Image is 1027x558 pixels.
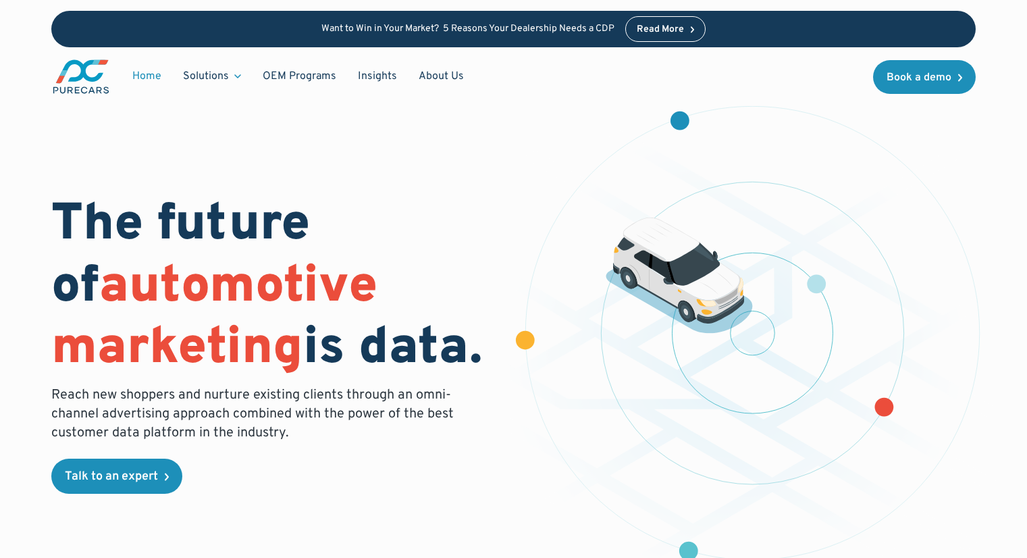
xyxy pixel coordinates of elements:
div: Talk to an expert [65,471,158,483]
p: Reach new shoppers and nurture existing clients through an omni-channel advertising approach comb... [51,386,462,442]
a: About Us [408,64,475,89]
a: Talk to an expert [51,459,182,494]
a: Read More [625,16,706,42]
a: Insights [347,64,408,89]
h1: The future of is data. [51,195,497,380]
p: Want to Win in Your Market? 5 Reasons Your Dealership Needs a CDP [321,24,614,35]
span: automotive marketing [51,255,377,382]
img: illustration of a vehicle [606,218,753,334]
div: Solutions [172,64,252,89]
div: Read More [637,25,684,34]
a: Book a demo [873,60,976,94]
div: Book a demo [887,72,951,83]
a: main [51,58,111,95]
div: Solutions [183,69,229,84]
a: Home [122,64,172,89]
img: purecars logo [51,58,111,95]
a: OEM Programs [252,64,347,89]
